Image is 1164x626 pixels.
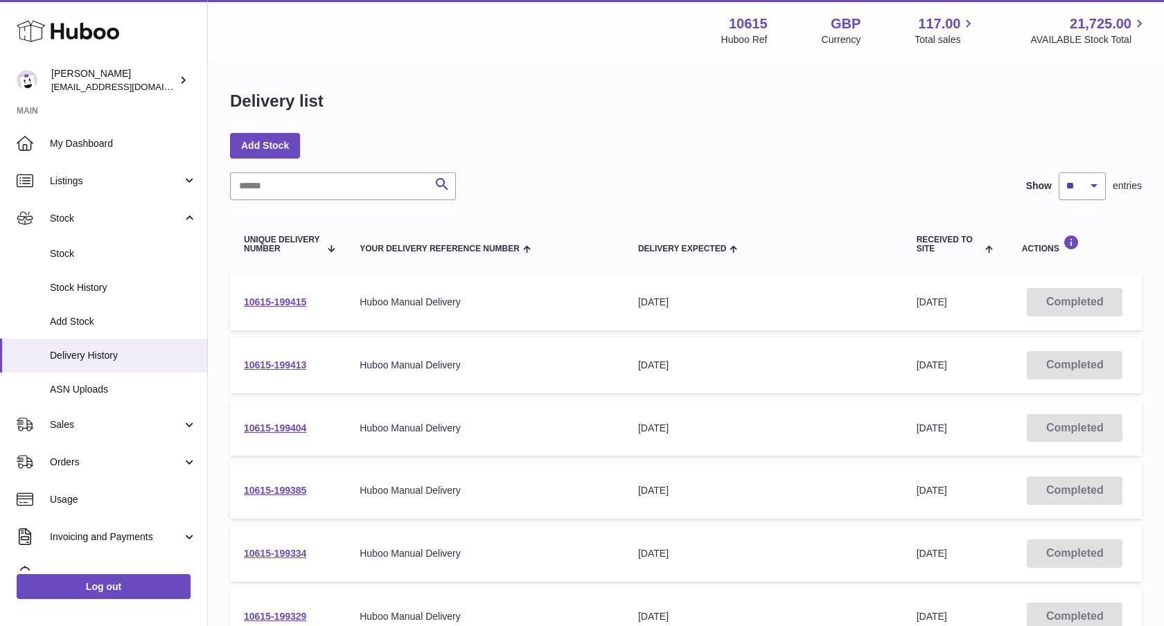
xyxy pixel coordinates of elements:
[917,296,947,307] span: [DATE]
[50,349,197,362] span: Delivery History
[1030,15,1147,46] a: 21,725.00 AVAILABLE Stock Total
[1022,235,1128,253] div: Actions
[918,15,960,33] span: 117.00
[638,422,889,435] div: [DATE]
[360,244,520,253] span: Your Delivery Reference Number
[244,359,306,370] a: 10615-199413
[51,67,176,93] div: [PERSON_NAME]
[917,359,947,370] span: [DATE]
[729,15,768,33] strong: 10615
[915,15,976,46] a: 117.00 Total sales
[50,281,197,294] span: Stock History
[360,547,610,560] div: Huboo Manual Delivery
[51,81,204,92] span: [EMAIL_ADDRESS][DOMAIN_NAME]
[1070,15,1131,33] span: 21,725.00
[638,244,726,253] span: Delivery Expected
[917,422,947,433] span: [DATE]
[50,493,197,506] span: Usage
[50,418,182,431] span: Sales
[915,33,976,46] span: Total sales
[230,90,324,112] h1: Delivery list
[230,133,300,158] a: Add Stock
[360,610,610,623] div: Huboo Manual Delivery
[917,548,947,559] span: [DATE]
[17,70,37,91] img: fulfillment@fable.com
[917,611,947,622] span: [DATE]
[244,235,320,253] span: Unique Delivery Number
[1113,179,1142,193] span: entries
[1030,33,1147,46] span: AVAILABLE Stock Total
[360,359,610,372] div: Huboo Manual Delivery
[50,137,197,150] span: My Dashboard
[831,15,861,33] strong: GBP
[50,175,182,188] span: Listings
[244,422,306,433] a: 10615-199404
[244,296,306,307] a: 10615-199415
[917,235,982,253] span: Received to Site
[638,296,889,309] div: [DATE]
[822,33,861,46] div: Currency
[50,530,182,544] span: Invoicing and Payments
[50,383,197,396] span: ASN Uploads
[244,485,306,496] a: 10615-199385
[50,212,182,225] span: Stock
[1026,179,1052,193] label: Show
[50,456,182,469] span: Orders
[50,247,197,260] span: Stock
[721,33,768,46] div: Huboo Ref
[360,484,610,497] div: Huboo Manual Delivery
[638,547,889,560] div: [DATE]
[244,548,306,559] a: 10615-199334
[50,315,197,328] span: Add Stock
[244,611,306,622] a: 10615-199329
[360,422,610,435] div: Huboo Manual Delivery
[638,610,889,623] div: [DATE]
[50,568,197,581] span: Cases
[917,485,947,496] span: [DATE]
[360,296,610,309] div: Huboo Manual Delivery
[638,484,889,497] div: [DATE]
[17,574,191,599] a: Log out
[638,359,889,372] div: [DATE]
